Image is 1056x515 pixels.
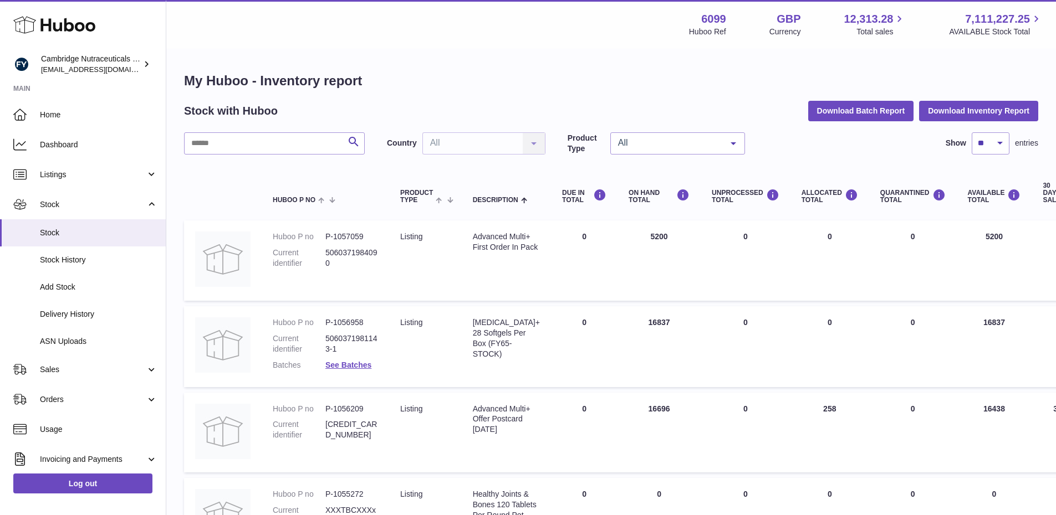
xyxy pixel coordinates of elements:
span: Listings [40,169,146,180]
div: Huboo Ref [689,27,726,37]
div: ON HAND Total [629,189,690,204]
label: Product Type [568,133,605,154]
dd: P-1057059 [325,231,378,242]
div: [MEDICAL_DATA]+ 28 Softgels Per Box (FY65-STOCK) [473,317,540,359]
td: 0 [701,306,790,387]
dt: Batches [273,360,325,370]
dd: 5060371984090 [325,248,378,269]
dd: P-1056958 [325,317,378,328]
label: Country [387,138,417,148]
span: Home [40,110,157,120]
span: listing [400,490,422,498]
div: Currency [769,27,801,37]
span: Add Stock [40,282,157,292]
td: 0 [551,393,618,473]
span: 7,111,227.25 [965,12,1030,27]
div: Cambridge Nutraceuticals Ltd [41,54,141,75]
h1: My Huboo - Inventory report [184,72,1038,90]
span: 0 [911,318,915,327]
dt: Current identifier [273,333,325,354]
span: Huboo P no [273,197,315,204]
div: Advanced Multi+ Offer Postcard [DATE] [473,404,540,435]
img: huboo@camnutra.com [13,56,30,73]
label: Show [946,138,966,148]
td: 0 [790,220,869,301]
div: Advanced Multi+ First Order In Pack [473,231,540,253]
h2: Stock with Huboo [184,104,278,119]
td: 16837 [618,306,701,387]
td: 5200 [618,220,701,301]
span: 0 [911,490,915,498]
td: 16696 [618,393,701,473]
dd: 5060371981143-1 [325,333,378,354]
button: Download Inventory Report [919,101,1038,121]
span: entries [1015,138,1038,148]
span: Sales [40,364,146,375]
span: Dashboard [40,140,157,150]
td: 0 [790,306,869,387]
div: UNPROCESSED Total [712,189,779,204]
dd: P-1056209 [325,404,378,414]
strong: 6099 [701,12,726,27]
td: 16438 [957,393,1032,473]
span: Delivery History [40,309,157,320]
span: listing [400,318,422,327]
img: product image [195,317,251,373]
img: product image [195,404,251,459]
span: 12,313.28 [844,12,893,27]
span: All [615,137,722,148]
span: 0 [911,404,915,413]
span: Stock History [40,255,157,265]
span: listing [400,232,422,241]
dt: Huboo P no [273,317,325,328]
span: Product Type [400,189,433,204]
div: QUARANTINED Total [880,189,946,204]
dt: Huboo P no [273,231,325,242]
dd: [CREDIT_CARD_NUMBER] [325,419,378,440]
span: Total sales [856,27,906,37]
a: 12,313.28 Total sales [844,12,906,37]
span: Stock [40,228,157,238]
button: Download Batch Report [808,101,914,121]
div: AVAILABLE Total [968,189,1021,204]
td: 258 [790,393,869,473]
dt: Current identifier [273,248,325,269]
span: Invoicing and Payments [40,454,146,465]
td: 0 [701,393,790,473]
span: Stock [40,199,146,210]
strong: GBP [777,12,800,27]
span: [EMAIL_ADDRESS][DOMAIN_NAME] [41,65,163,74]
span: 0 [911,232,915,241]
span: Usage [40,424,157,435]
span: Orders [40,394,146,405]
td: 5200 [957,220,1032,301]
span: ASN Uploads [40,336,157,347]
div: DUE IN TOTAL [562,189,606,204]
td: 16837 [957,306,1032,387]
img: product image [195,231,251,287]
span: listing [400,404,422,413]
dt: Huboo P no [273,489,325,499]
dt: Huboo P no [273,404,325,414]
td: 0 [701,220,790,301]
div: ALLOCATED Total [802,189,858,204]
span: AVAILABLE Stock Total [949,27,1043,37]
a: 7,111,227.25 AVAILABLE Stock Total [949,12,1043,37]
a: See Batches [325,360,371,369]
td: 0 [551,220,618,301]
dt: Current identifier [273,419,325,440]
dd: P-1055272 [325,489,378,499]
a: Log out [13,473,152,493]
span: Description [473,197,518,204]
td: 0 [551,306,618,387]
